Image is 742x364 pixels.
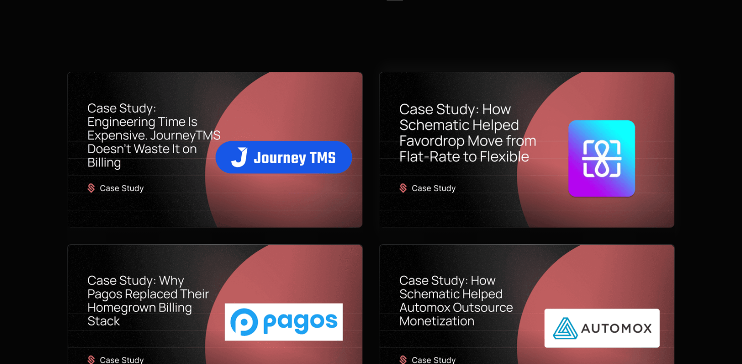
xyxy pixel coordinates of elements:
[380,72,674,227] img: Case Study - Favordrop
[68,72,362,227] img: Case Study - JourneyTMS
